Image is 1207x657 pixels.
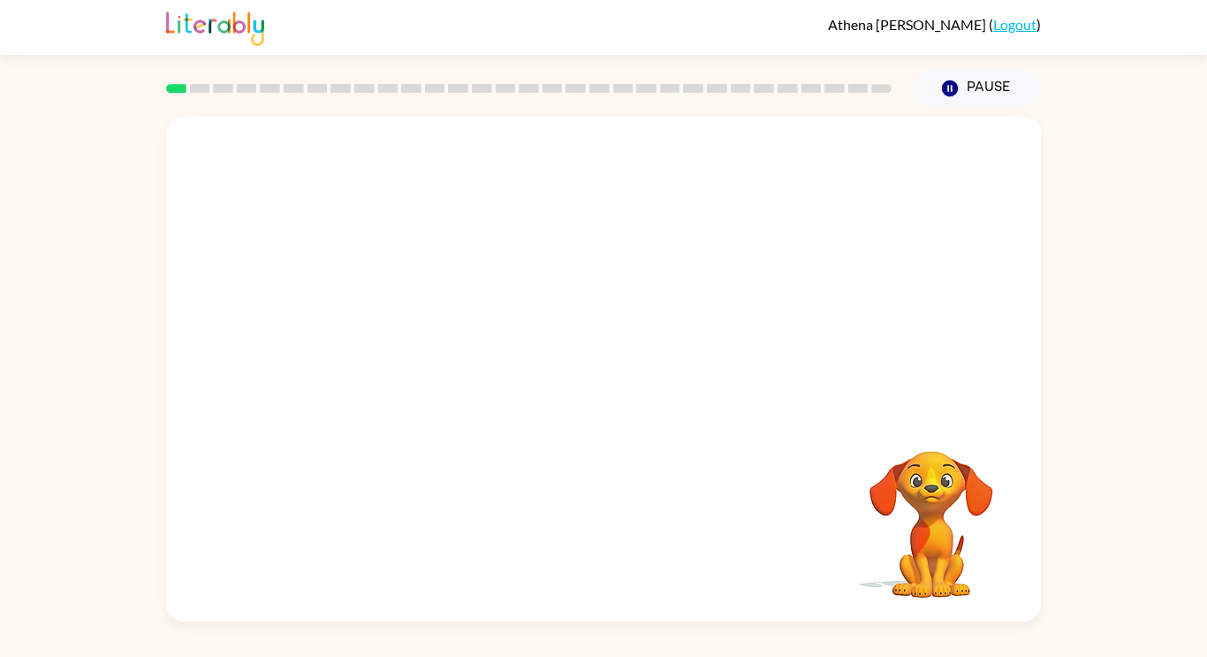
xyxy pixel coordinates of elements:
span: Athena [PERSON_NAME] [828,16,989,33]
a: Logout [993,16,1036,33]
div: ( ) [828,16,1041,33]
video: Your browser must support playing .mp4 files to use Literably. Please try using another browser. [843,424,1020,600]
img: Literably [166,7,264,46]
button: Pause [913,68,1041,109]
